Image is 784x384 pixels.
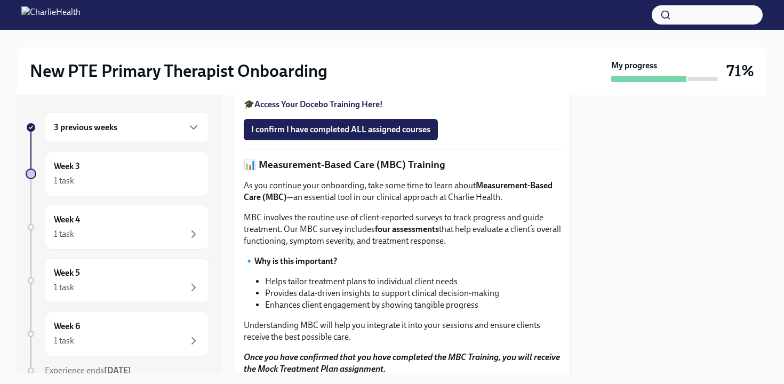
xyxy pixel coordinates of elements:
[54,175,74,187] div: 1 task
[254,256,337,266] strong: Why is this important?
[254,99,383,109] a: Access Your Docebo Training Here!
[265,276,562,287] li: Helps tailor treatment plans to individual client needs
[54,282,74,293] div: 1 task
[54,267,80,279] h6: Week 5
[244,352,560,374] strong: Once you have confirmed that you have completed the MBC Training, you will receive the Mock Treat...
[726,61,754,81] h3: 71%
[244,319,562,343] p: Understanding MBC will help you integrate it into your sessions and ensure clients receive the be...
[26,205,209,250] a: Week 41 task
[54,335,74,347] div: 1 task
[244,158,562,172] p: 📊 Measurement-Based Care (MBC) Training
[21,6,81,23] img: CharlieHealth
[54,161,80,172] h6: Week 3
[244,212,562,247] p: MBC involves the routine use of client-reported surveys to track progress and guide treatment. Ou...
[244,99,562,110] p: 🎓
[54,228,74,240] div: 1 task
[244,119,438,140] button: I confirm I have completed ALL assigned courses
[54,321,80,332] h6: Week 6
[26,258,209,303] a: Week 51 task
[54,214,80,226] h6: Week 4
[45,112,209,143] div: 3 previous weeks
[26,151,209,196] a: Week 31 task
[265,287,562,299] li: Provides data-driven insights to support clinical decision-making
[30,60,327,82] h2: New PTE Primary Therapist Onboarding
[265,299,562,311] li: Enhances client engagement by showing tangible progress
[244,255,562,267] p: 🔹
[54,122,117,133] h6: 3 previous weeks
[244,180,562,203] p: As you continue your onboarding, take some time to learn about —an essential tool in our clinical...
[45,365,131,375] span: Experience ends
[26,311,209,356] a: Week 61 task
[375,224,439,234] strong: four assessments
[251,124,430,135] span: I confirm I have completed ALL assigned courses
[104,365,131,375] strong: [DATE]
[611,60,657,71] strong: My progress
